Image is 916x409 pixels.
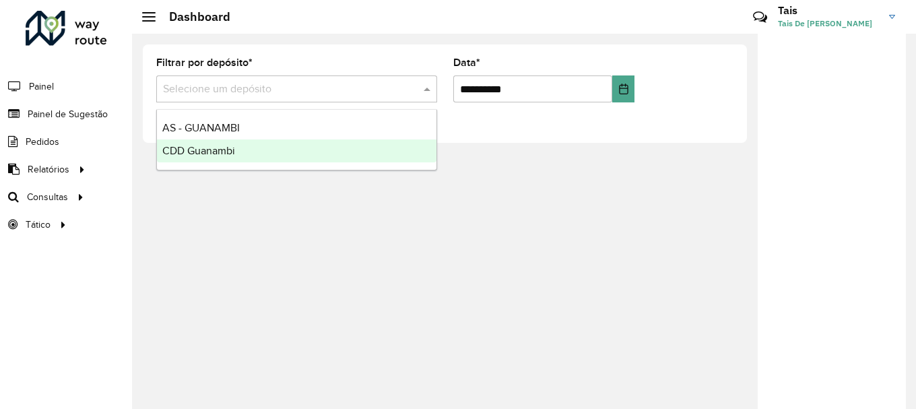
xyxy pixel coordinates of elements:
[746,3,775,32] a: Contato Rápido
[778,18,879,30] span: Tais De [PERSON_NAME]
[453,55,480,71] label: Data
[612,75,634,102] button: Choose Date
[156,9,230,24] h2: Dashboard
[162,122,240,133] span: AS - GUANAMBI
[26,218,51,232] span: Tático
[28,162,69,177] span: Relatórios
[162,145,235,156] span: CDD Guanambi
[29,80,54,94] span: Painel
[156,109,437,170] ng-dropdown-panel: Options list
[778,4,879,17] h3: Tais
[28,107,108,121] span: Painel de Sugestão
[156,55,253,71] label: Filtrar por depósito
[27,190,68,204] span: Consultas
[26,135,59,149] span: Pedidos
